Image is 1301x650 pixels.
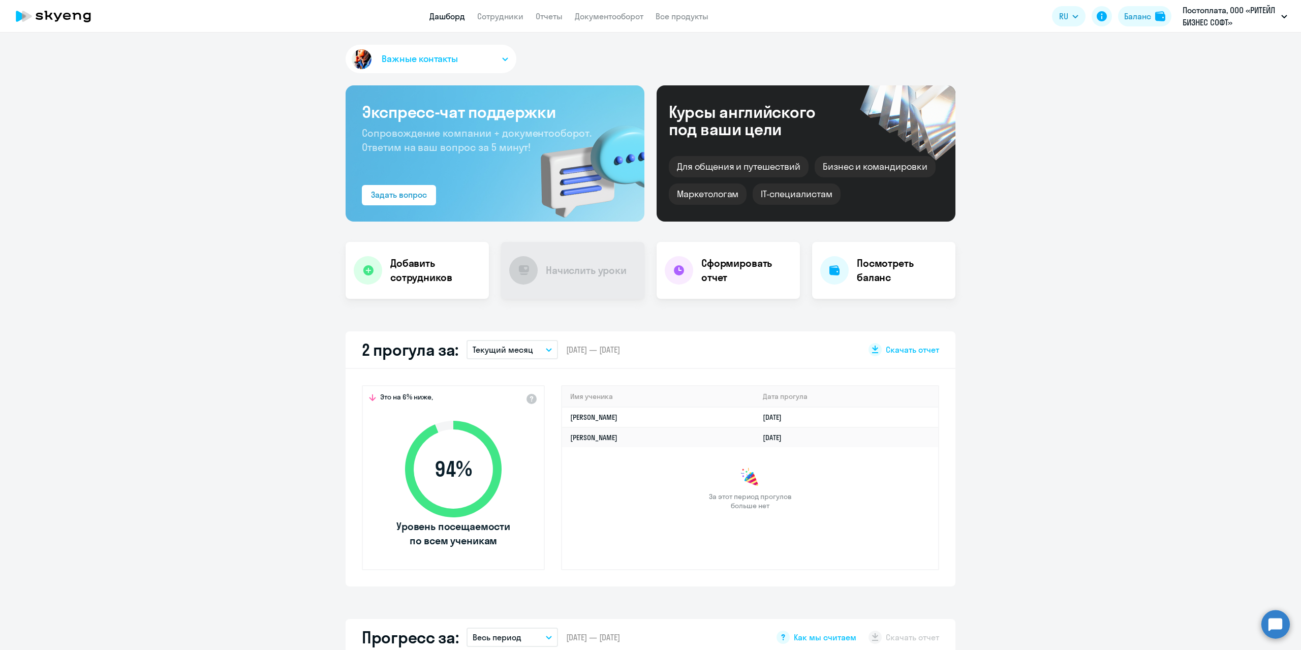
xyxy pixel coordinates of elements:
a: [DATE] [763,413,790,422]
img: avatar [350,47,374,71]
h4: Сформировать отчет [701,256,792,285]
span: Уровень посещаемости по всем ученикам [395,519,512,548]
span: Скачать отчет [886,344,939,355]
button: Весь период [467,628,558,647]
a: Отчеты [536,11,563,21]
a: Документооборот [575,11,643,21]
th: Дата прогула [755,386,938,407]
div: Для общения и путешествий [669,156,809,177]
th: Имя ученика [562,386,755,407]
button: RU [1052,6,1086,26]
button: Текущий месяц [467,340,558,359]
a: Дашборд [429,11,465,21]
img: bg-img [526,107,644,222]
button: Задать вопрос [362,185,436,205]
button: Важные контакты [346,45,516,73]
div: Бизнес и командировки [815,156,936,177]
button: Постоплата, ООО «РИТЕЙЛ БИЗНЕС СОФТ» [1178,4,1292,28]
h4: Начислить уроки [546,263,627,277]
p: Текущий месяц [473,344,533,356]
a: Все продукты [656,11,708,21]
span: 94 % [395,457,512,481]
p: Постоплата, ООО «РИТЕЙЛ БИЗНЕС СОФТ» [1183,4,1277,28]
span: Это на 6% ниже, [380,392,433,405]
span: Как мы считаем [794,632,856,643]
h4: Посмотреть баланс [857,256,947,285]
span: [DATE] — [DATE] [566,632,620,643]
h2: Прогресс за: [362,627,458,647]
a: [PERSON_NAME] [570,433,617,442]
button: Балансbalance [1118,6,1171,26]
img: balance [1155,11,1165,21]
span: Сопровождение компании + документооборот. Ответим на ваш вопрос за 5 минут! [362,127,592,153]
span: Важные контакты [382,52,458,66]
div: Маркетологам [669,183,747,205]
div: Задать вопрос [371,189,427,201]
h2: 2 прогула за: [362,339,458,360]
span: [DATE] — [DATE] [566,344,620,355]
h3: Экспресс-чат поддержки [362,102,628,122]
p: Весь период [473,631,521,643]
div: Баланс [1124,10,1151,22]
span: RU [1059,10,1068,22]
a: [DATE] [763,433,790,442]
a: Сотрудники [477,11,523,21]
a: [PERSON_NAME] [570,413,617,422]
h4: Добавить сотрудников [390,256,481,285]
div: IT-специалистам [753,183,840,205]
span: За этот период прогулов больше нет [707,492,793,510]
div: Курсы английского под ваши цели [669,103,843,138]
img: congrats [740,468,760,488]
